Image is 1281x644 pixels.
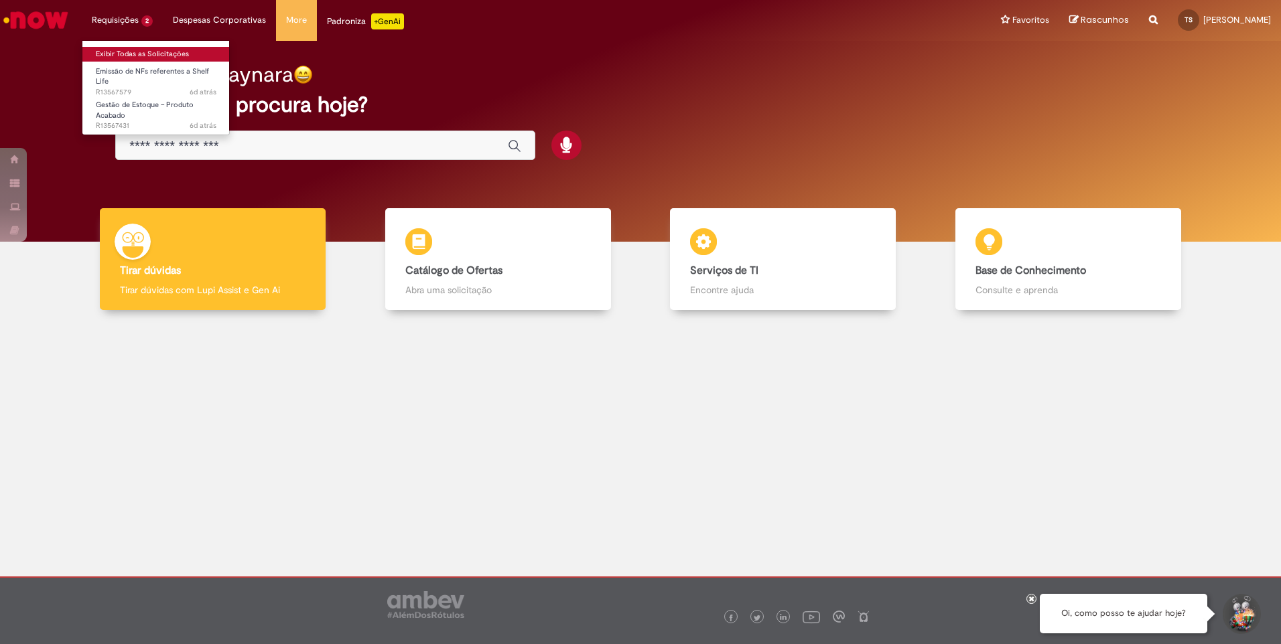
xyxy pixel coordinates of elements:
[356,208,641,311] a: Catálogo de Ofertas Abra uma solicitação
[975,283,1161,297] p: Consulte e aprenda
[327,13,404,29] div: Padroniza
[96,87,216,98] span: R13567579
[387,591,464,618] img: logo_footer_ambev_rotulo_gray.png
[405,283,591,297] p: Abra uma solicitação
[70,208,356,311] a: Tirar dúvidas Tirar dúvidas com Lupi Assist e Gen Ai
[754,615,760,621] img: logo_footer_twitter.png
[1012,13,1049,27] span: Favoritos
[405,264,502,277] b: Catálogo de Ofertas
[82,47,230,62] a: Exibir Todas as Solicitações
[1221,594,1261,634] button: Iniciar Conversa de Suporte
[120,264,181,277] b: Tirar dúvidas
[728,615,734,621] img: logo_footer_facebook.png
[293,65,313,84] img: happy-face.png
[780,614,787,622] img: logo_footer_linkedin.png
[92,13,139,27] span: Requisições
[190,120,216,131] span: 6d atrás
[96,120,216,131] span: R13567431
[926,208,1211,311] a: Base de Conhecimento Consulte e aprenda
[371,13,404,29] p: +GenAi
[190,87,216,97] span: 6d atrás
[690,283,876,297] p: Encontre ajuda
[82,98,230,127] a: Aberto R13567431 : Gestão de Estoque – Produto Acabado
[1185,15,1193,24] span: TS
[1069,14,1129,27] a: Rascunhos
[640,208,926,311] a: Serviços de TI Encontre ajuda
[1203,14,1271,25] span: [PERSON_NAME]
[803,608,820,625] img: logo_footer_youtube.png
[82,64,230,93] a: Aberto R13567579 : Emissão de NFs referentes a Shelf Life
[690,264,758,277] b: Serviços de TI
[115,93,1166,116] h2: O que você procura hoje?
[1040,594,1207,633] div: Oi, como posso te ajudar hoje?
[82,40,230,135] ul: Requisições
[120,283,306,297] p: Tirar dúvidas com Lupi Assist e Gen Ai
[1081,13,1129,26] span: Rascunhos
[190,120,216,131] time: 25/09/2025 15:39:37
[190,87,216,97] time: 25/09/2025 15:56:41
[833,611,845,623] img: logo_footer_workplace.png
[858,611,870,623] img: logo_footer_naosei.png
[173,13,266,27] span: Despesas Corporativas
[96,100,194,120] span: Gestão de Estoque – Produto Acabado
[141,15,153,27] span: 2
[975,264,1086,277] b: Base de Conhecimento
[96,66,209,87] span: Emissão de NFs referentes a Shelf Life
[1,7,70,33] img: ServiceNow
[286,13,307,27] span: More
